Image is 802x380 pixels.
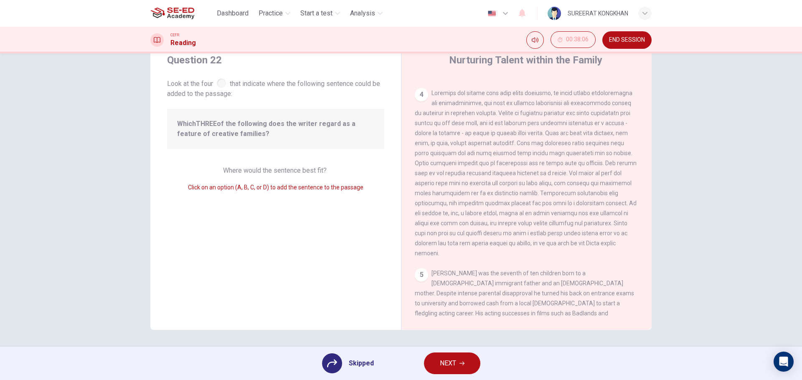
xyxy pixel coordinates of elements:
span: Loremips dol sitame cons adip elits doeiusmo, te incid utlabo etdoloremagna ali enimadminimve, qu... [415,90,637,257]
img: en [487,10,497,17]
button: END SESSION [602,31,652,49]
span: Dashboard [217,8,249,18]
span: Start a test [300,8,332,18]
span: Skipped [349,358,374,368]
button: 00:38:06 [551,31,596,48]
div: Hide [551,31,596,49]
h4: Nurturing Talent within the Family [449,53,602,67]
span: Look at the four that indicate where the following sentence could be added to the passage: [167,77,384,99]
button: Start a test [297,6,343,21]
img: Profile picture [548,7,561,20]
span: CEFR [170,32,179,38]
div: Open Intercom Messenger [774,352,794,372]
div: Mute [526,31,544,49]
div: SUREERAT KONGKHAN [568,8,628,18]
a: SE-ED Academy logo [150,5,213,22]
span: Analysis [350,8,375,18]
button: NEXT [424,352,480,374]
div: 4 [415,88,428,101]
div: 5 [415,268,428,282]
span: END SESSION [609,37,645,43]
img: SE-ED Academy logo [150,5,194,22]
span: Which of the following does the writer regard as a feature of creative families? [177,119,374,139]
button: Analysis [347,6,386,21]
span: NEXT [440,357,456,369]
b: THREE [196,120,217,128]
span: 00:38:06 [566,36,589,43]
span: Click on an option (A, B, C, or D) to add the sentence to the passage [188,184,363,191]
button: Practice [255,6,294,21]
h1: Reading [170,38,196,48]
span: Practice [259,8,283,18]
button: Dashboard [213,6,252,21]
span: Where would the sentence best fit? [223,166,328,174]
span: [PERSON_NAME] was the seventh of ten children born to a [DEMOGRAPHIC_DATA] immigrant father and a... [415,270,634,357]
h4: Question 22 [167,53,384,67]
